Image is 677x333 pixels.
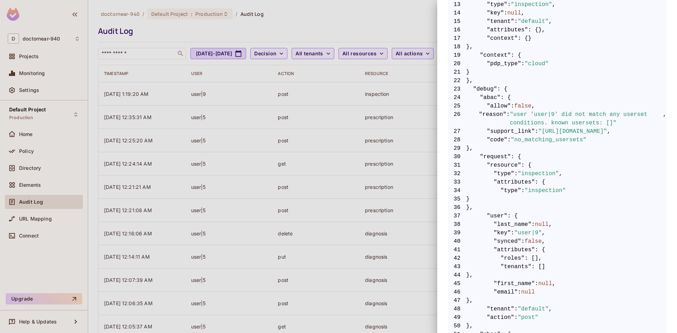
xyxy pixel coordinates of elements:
[535,178,545,186] span: : {
[607,127,611,136] span: ,
[487,161,522,169] span: "resource"
[511,153,521,161] span: : {
[511,229,514,237] span: :
[448,279,466,288] span: 45
[511,0,552,9] span: "inspection"
[487,34,518,43] span: "context"
[494,220,531,229] span: "last_name"
[494,246,535,254] span: "attributes"
[487,102,511,110] span: "allow"
[521,60,525,68] span: :
[448,220,466,229] span: 38
[552,0,556,9] span: ,
[448,60,466,68] span: 20
[511,136,587,144] span: "no_matching_usersets"
[663,110,666,127] span: ,
[501,254,525,263] span: "roles"
[542,237,545,246] span: ,
[448,161,466,169] span: 31
[514,17,518,26] span: :
[521,9,525,17] span: ,
[448,178,466,186] span: 33
[479,110,506,127] span: "reason"
[535,246,545,254] span: : {
[448,17,466,26] span: 15
[448,68,466,76] span: 21
[507,136,511,144] span: :
[497,85,507,93] span: : {
[448,51,466,60] span: 19
[518,34,531,43] span: : {}
[448,144,666,153] span: },
[501,186,522,195] span: "type"
[448,313,466,322] span: 49
[448,195,466,203] span: 35
[525,237,542,246] span: false
[448,212,466,220] span: 37
[535,279,538,288] span: :
[501,93,511,102] span: : {
[507,0,511,9] span: :
[514,229,542,237] span: "user|9"
[448,85,466,93] span: 23
[448,322,466,330] span: 50
[525,60,549,68] span: "cloud"
[487,127,535,136] span: "support_link"
[448,203,466,212] span: 36
[448,26,466,34] span: 16
[487,313,514,322] span: "action"
[448,68,666,76] span: }
[531,220,535,229] span: :
[448,254,466,263] span: 42
[525,254,542,263] span: : [],
[521,288,535,296] span: null
[521,161,531,169] span: : {
[518,313,538,322] span: "post"
[504,9,507,17] span: :
[473,85,497,93] span: "debug"
[448,93,466,102] span: 24
[542,229,545,237] span: ,
[448,34,466,43] span: 17
[531,263,545,271] span: : []
[518,17,549,26] span: "default"
[448,76,666,85] span: },
[521,237,525,246] span: :
[480,51,511,60] span: "context"
[448,271,666,279] span: },
[448,322,666,330] span: },
[507,9,521,17] span: null
[494,229,511,237] span: "key"
[448,102,466,110] span: 25
[448,136,466,144] span: 28
[494,237,521,246] span: "synced"
[521,186,525,195] span: :
[531,102,535,110] span: ,
[511,51,521,60] span: : {
[494,169,514,178] span: "type"
[448,144,466,153] span: 29
[487,0,508,9] span: "type"
[510,110,663,127] span: "user 'user|9' did not match any userset conditions. known usersets: []"
[448,110,466,127] span: 26
[535,220,549,229] span: null
[487,60,522,68] span: "pdp_type"
[518,169,559,178] span: "inspection"
[518,305,549,313] span: "default"
[480,93,501,102] span: "abac"
[487,136,508,144] span: "code"
[514,169,518,178] span: :
[448,43,666,51] span: },
[448,43,466,51] span: 18
[448,0,466,9] span: 13
[487,26,528,34] span: "attributes"
[549,305,552,313] span: ,
[525,186,566,195] span: "inspection"
[448,237,466,246] span: 40
[448,229,466,237] span: 39
[448,186,466,195] span: 34
[448,246,466,254] span: 41
[518,288,521,296] span: :
[514,102,532,110] span: false
[511,102,514,110] span: :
